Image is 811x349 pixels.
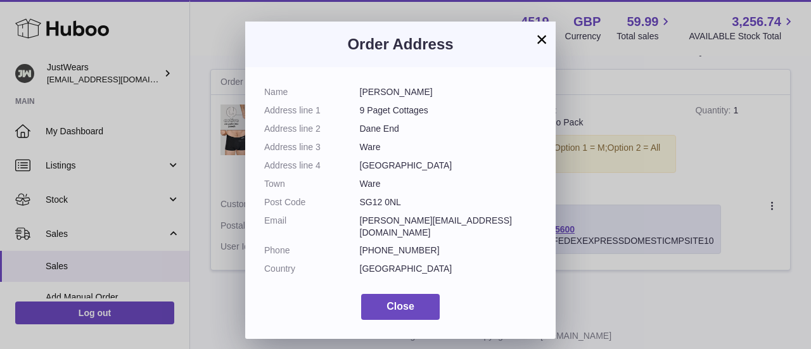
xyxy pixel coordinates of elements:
dt: Address line 4 [264,160,360,172]
dd: [PHONE_NUMBER] [360,244,537,257]
dt: Name [264,86,360,98]
dt: Phone [264,244,360,257]
dd: 9 Paget Cottages [360,105,537,117]
dd: Ware [360,141,537,153]
dd: [GEOGRAPHIC_DATA] [360,263,537,275]
dt: Address line 1 [264,105,360,117]
dd: Ware [360,178,537,190]
dt: Email [264,215,360,239]
button: Close [361,294,440,320]
dd: SG12 0NL [360,196,537,208]
button: × [534,32,549,47]
dt: Address line 2 [264,123,360,135]
dd: Dane End [360,123,537,135]
span: Close [386,301,414,312]
dt: Town [264,178,360,190]
dd: [PERSON_NAME] [360,86,537,98]
dt: Address line 3 [264,141,360,153]
h3: Order Address [264,34,537,54]
dd: [PERSON_NAME][EMAIL_ADDRESS][DOMAIN_NAME] [360,215,537,239]
dd: [GEOGRAPHIC_DATA] [360,160,537,172]
dt: Country [264,263,360,275]
dt: Post Code [264,196,360,208]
